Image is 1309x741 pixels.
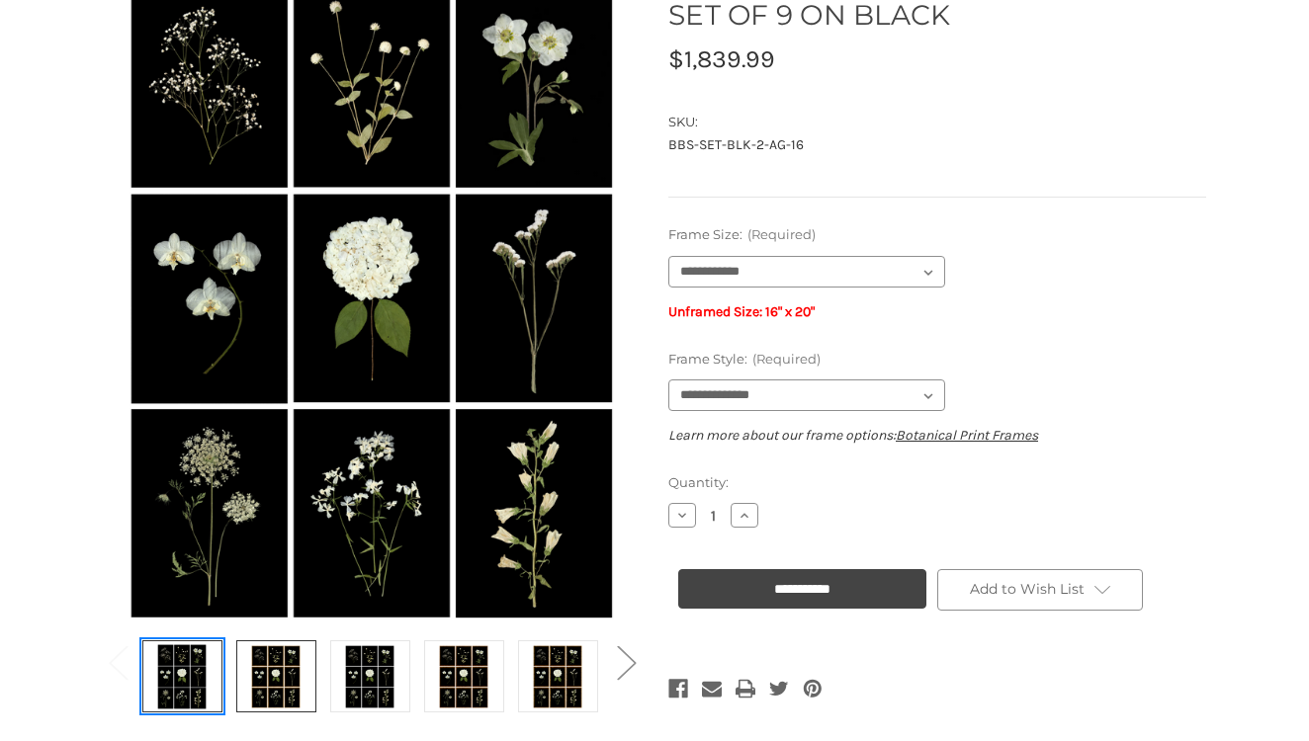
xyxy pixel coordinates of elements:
p: Learn more about our frame options: [668,425,1206,446]
span: $1,839.99 [668,44,775,73]
dd: BBS-SET-BLK-2-AG-16 [668,134,1206,155]
button: Go to slide 2 of 2 [606,631,646,692]
span: Go to slide 2 of 2 [617,693,635,694]
dt: SKU: [668,113,1201,132]
button: Go to slide 2 of 2 [98,631,137,692]
img: Gold Bamboo Frame [533,643,582,709]
p: Unframed Size: 16" x 20" [668,301,1206,322]
small: (Required) [747,226,816,242]
a: Botanical Print Frames [896,427,1038,444]
span: Go to slide 2 of 2 [109,693,127,694]
a: Print [736,675,755,702]
img: Burlewood Frame [439,643,488,709]
img: Unframed [157,643,207,709]
label: Quantity: [668,473,1206,493]
img: Black Frame [345,643,394,709]
img: Antique Gold Frame [251,643,301,709]
label: Frame Size: [668,225,1206,245]
a: Add to Wish List [937,569,1143,611]
label: Frame Style: [668,350,1206,370]
small: (Required) [752,351,821,367]
span: Add to Wish List [970,580,1085,598]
